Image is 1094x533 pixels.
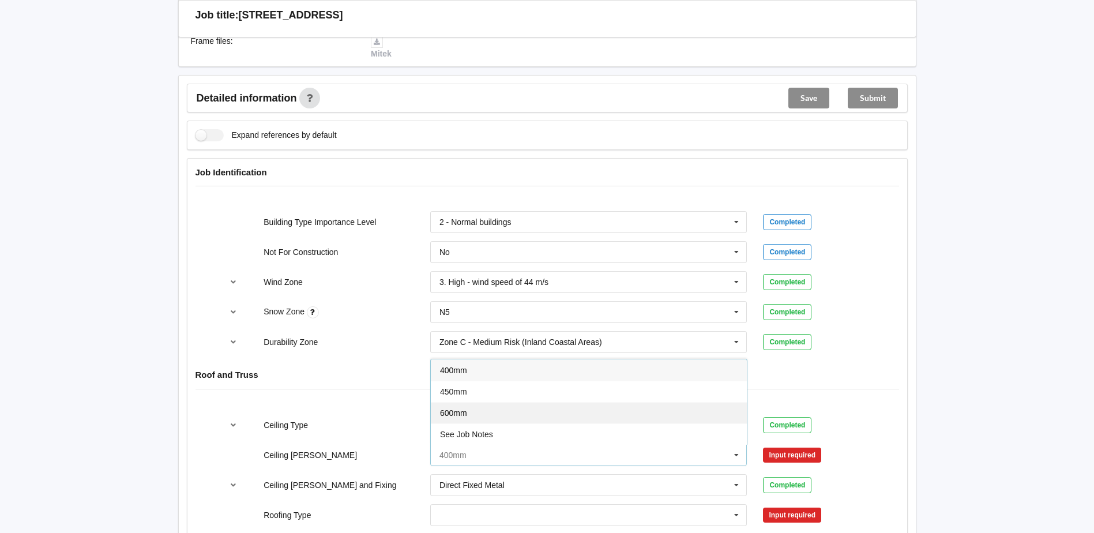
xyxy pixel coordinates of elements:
[763,417,811,433] div: Completed
[197,93,297,103] span: Detailed information
[439,481,505,489] div: Direct Fixed Metal
[440,430,493,439] span: See Job Notes
[264,421,308,430] label: Ceiling Type
[440,387,467,396] span: 450mm
[440,366,467,375] span: 400mm
[196,9,239,22] h3: Job title:
[264,247,338,257] label: Not For Construction
[763,448,821,463] div: Input required
[222,475,245,496] button: reference-toggle
[196,129,337,141] label: Expand references by default
[264,217,376,227] label: Building Type Importance Level
[763,214,811,230] div: Completed
[196,167,899,178] h4: Job Identification
[440,408,467,418] span: 600mm
[264,337,318,347] label: Durability Zone
[371,36,392,58] a: Mitek
[264,277,303,287] label: Wind Zone
[264,511,311,520] label: Roofing Type
[763,508,821,523] div: Input required
[264,451,357,460] label: Ceiling [PERSON_NAME]
[239,9,343,22] h3: [STREET_ADDRESS]
[763,304,811,320] div: Completed
[222,302,245,322] button: reference-toggle
[763,244,811,260] div: Completed
[439,278,548,286] div: 3. High - wind speed of 44 m/s
[439,218,512,226] div: 2 - Normal buildings
[439,248,450,256] div: No
[222,332,245,352] button: reference-toggle
[763,477,811,493] div: Completed
[264,307,307,316] label: Snow Zone
[763,274,811,290] div: Completed
[222,272,245,292] button: reference-toggle
[763,334,811,350] div: Completed
[222,415,245,436] button: reference-toggle
[264,481,396,490] label: Ceiling [PERSON_NAME] and Fixing
[196,369,899,380] h4: Roof and Truss
[439,338,602,346] div: Zone C - Medium Risk (Inland Coastal Areas)
[183,35,363,59] div: Frame files :
[439,308,450,316] div: N5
